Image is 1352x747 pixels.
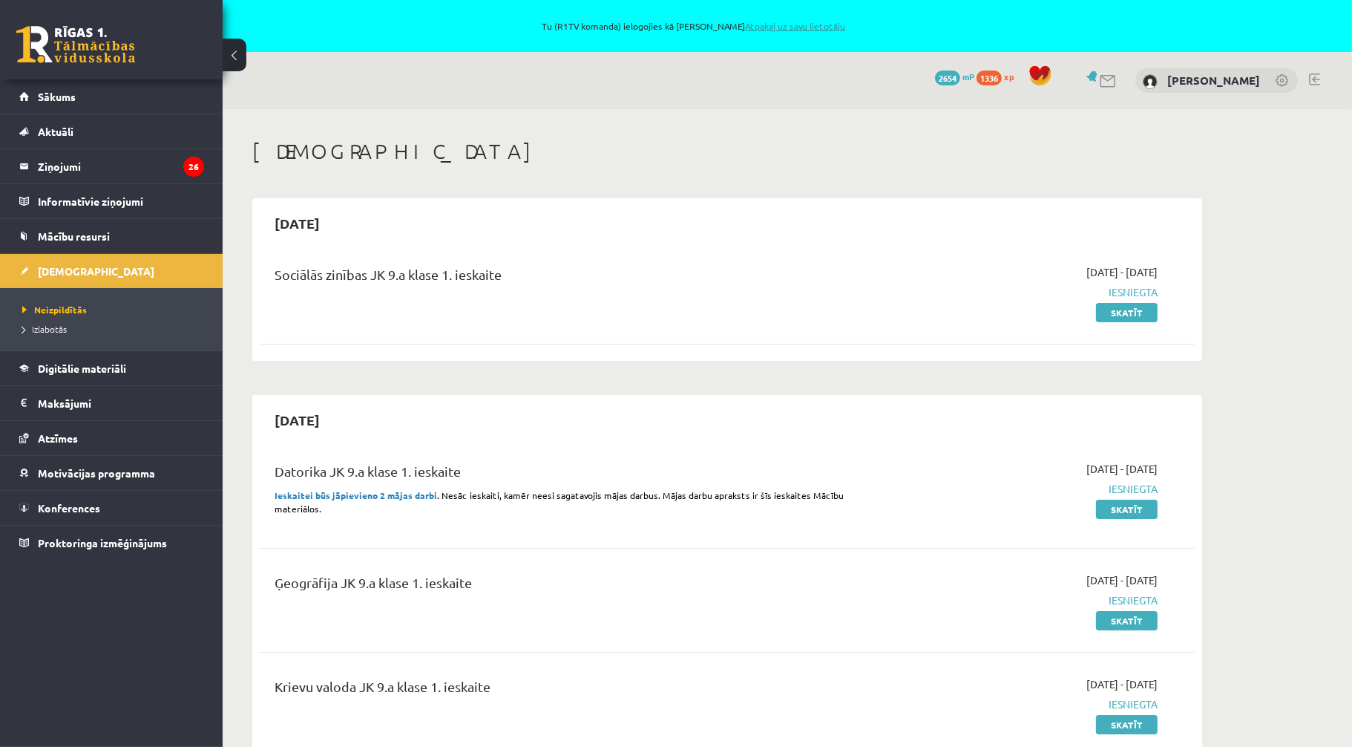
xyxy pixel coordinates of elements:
a: Skatīt [1096,715,1158,734]
a: Neizpildītās [22,303,208,316]
span: Iesniegta [878,481,1158,497]
span: . Nesāc ieskaiti, kamēr neesi sagatavojis mājas darbus. Mājas darbu apraksts ir šīs ieskaites Māc... [275,489,844,515]
a: Atpakaļ uz savu lietotāju [745,20,845,32]
span: Iesniegta [878,593,1158,608]
a: Skatīt [1096,500,1158,519]
span: Motivācijas programma [38,466,155,480]
span: Aktuāli [38,125,73,138]
span: [DATE] - [DATE] [1086,461,1158,477]
a: Informatīvie ziņojumi [19,184,204,218]
i: 26 [183,157,204,177]
h2: [DATE] [260,206,335,241]
a: Sākums [19,79,204,114]
span: [DEMOGRAPHIC_DATA] [38,264,154,278]
legend: Ziņojumi [38,149,204,183]
a: Izlabotās [22,322,208,336]
span: Konferences [38,501,100,515]
a: [PERSON_NAME] [1167,73,1260,88]
a: Maksājumi [19,386,204,420]
span: Atzīmes [38,431,78,445]
a: Atzīmes [19,421,204,455]
span: [DATE] - [DATE] [1086,264,1158,280]
a: Konferences [19,491,204,525]
span: Sākums [38,90,76,103]
a: Motivācijas programma [19,456,204,490]
span: [DATE] - [DATE] [1086,573,1158,588]
span: Tu (R1TV komanda) ielogojies kā [PERSON_NAME] [171,22,1217,30]
a: 2654 mP [935,71,974,82]
span: Mācību resursi [38,229,110,243]
span: mP [962,71,974,82]
a: Mācību resursi [19,219,204,253]
img: Ingvars Gailis [1143,74,1158,89]
span: 2654 [935,71,960,85]
a: Proktoringa izmēģinājums [19,526,204,560]
span: Izlabotās [22,323,67,335]
span: Neizpildītās [22,304,87,316]
span: 1336 [977,71,1002,85]
a: 1336 xp [977,71,1021,82]
a: Aktuāli [19,114,204,149]
span: Iesniegta [878,697,1158,712]
span: Iesniegta [878,284,1158,300]
span: Proktoringa izmēģinājums [38,536,167,549]
a: Skatīt [1096,611,1158,630]
div: Datorika JK 9.a klase 1. ieskaite [275,461,856,489]
legend: Maksājumi [38,386,204,420]
div: Krievu valoda JK 9.a klase 1. ieskaite [275,676,856,704]
a: Digitālie materiāli [19,351,204,385]
a: [DEMOGRAPHIC_DATA] [19,254,204,288]
span: Digitālie materiāli [38,362,126,375]
strong: Ieskaitei būs jāpievieno 2 mājas darbi [275,489,437,501]
h2: [DATE] [260,402,335,437]
span: [DATE] - [DATE] [1086,676,1158,692]
a: Ziņojumi26 [19,149,204,183]
span: xp [1004,71,1014,82]
legend: Informatīvie ziņojumi [38,184,204,218]
div: Sociālās zinības JK 9.a klase 1. ieskaite [275,264,856,292]
div: Ģeogrāfija JK 9.a klase 1. ieskaite [275,573,856,600]
a: Skatīt [1096,303,1158,322]
a: Rīgas 1. Tālmācības vidusskola [16,26,135,63]
h1: [DEMOGRAPHIC_DATA] [252,139,1202,164]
